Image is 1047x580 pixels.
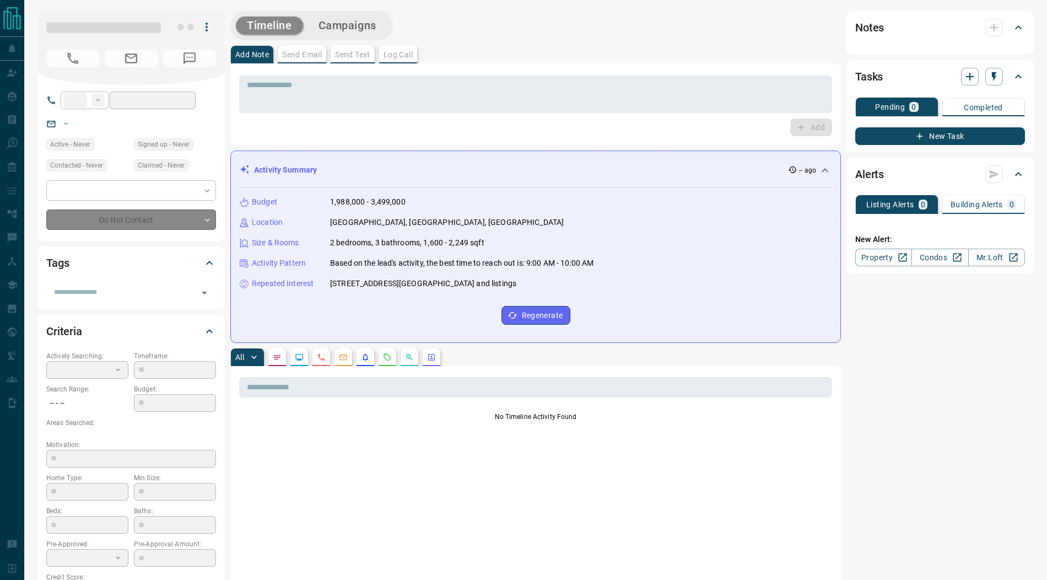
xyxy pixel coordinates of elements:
div: Do Not Contact [46,210,216,230]
button: Timeline [236,17,303,35]
p: Areas Searched: [46,418,216,428]
p: Min Size: [134,473,216,483]
svg: Listing Alerts [361,353,370,362]
p: Listing Alerts [866,201,914,208]
p: 0 [911,103,916,111]
p: Based on the lead's activity, the best time to reach out is: 9:00 AM - 10:00 AM [330,257,593,269]
p: 1,988,000 - 3,499,000 [330,196,406,208]
span: Contacted - Never [50,160,103,171]
p: -- ago [799,165,816,175]
span: Active - Never [50,139,90,150]
h2: Notes [855,19,884,36]
p: No Timeline Activity Found [239,412,832,422]
span: No Number [46,50,99,67]
span: Claimed - Never [138,160,185,171]
svg: Lead Browsing Activity [295,353,304,362]
div: Alerts [855,161,1025,187]
p: Actively Searching: [46,351,128,361]
p: Motivation: [46,440,216,450]
p: 2 bedrooms, 3 bathrooms, 1,600 - 2,249 sqft [330,237,484,249]
p: Timeframe: [134,351,216,361]
p: Home Type: [46,473,128,483]
p: [GEOGRAPHIC_DATA], [GEOGRAPHIC_DATA], [GEOGRAPHIC_DATA] [330,217,564,228]
div: Tasks [855,63,1025,90]
p: [STREET_ADDRESS][GEOGRAPHIC_DATA] and listings [330,278,516,289]
button: New Task [855,127,1025,145]
div: Notes [855,14,1025,41]
p: Size & Rooms [252,237,299,249]
h2: Criteria [46,323,82,340]
p: Pre-Approval Amount: [134,539,216,549]
div: Activity Summary-- ago [240,160,832,180]
p: New Alert: [855,234,1025,245]
p: 0 [1010,201,1014,208]
p: Add Note [235,51,269,58]
span: Signed up - Never [138,139,190,150]
h2: Alerts [855,165,884,183]
svg: Agent Actions [427,353,436,362]
p: Baths: [134,506,216,516]
p: Activity Summary [254,164,317,176]
p: Activity Pattern [252,257,306,269]
a: Condos [911,249,968,266]
span: No Email [105,50,158,67]
p: Budget: [134,384,216,394]
svg: Calls [317,353,326,362]
button: Regenerate [501,306,570,325]
p: 0 [921,201,925,208]
button: Open [197,285,212,300]
a: Mr.Loft [968,249,1025,266]
p: Beds: [46,506,128,516]
div: Tags [46,250,216,276]
a: Property [855,249,912,266]
a: -- [64,119,68,128]
svg: Notes [273,353,282,362]
svg: Emails [339,353,348,362]
svg: Requests [383,353,392,362]
p: Pending [875,103,905,111]
div: Criteria [46,318,216,345]
button: Campaigns [307,17,387,35]
p: Repeated Interest [252,278,314,289]
p: Pre-Approved: [46,539,128,549]
p: Budget [252,196,277,208]
span: No Number [163,50,216,67]
svg: Opportunities [405,353,414,362]
p: Building Alerts [951,201,1003,208]
p: Completed [964,104,1003,111]
h2: Tags [46,254,69,272]
p: Search Range: [46,384,128,394]
h2: Tasks [855,68,883,85]
p: All [235,353,244,361]
p: Location [252,217,283,228]
p: -- - -- [46,394,128,412]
